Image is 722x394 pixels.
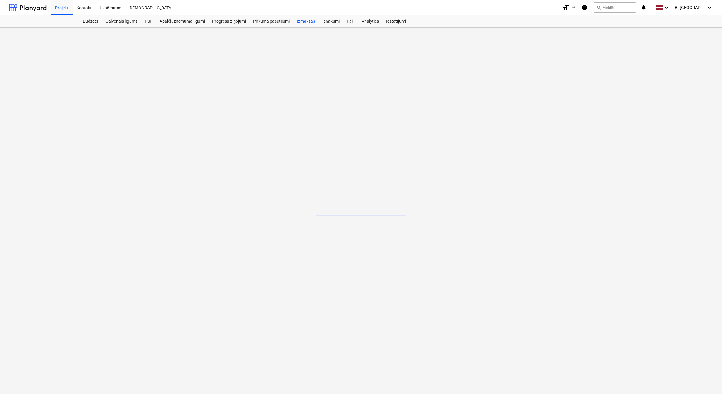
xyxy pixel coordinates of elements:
a: PSF [141,15,156,27]
button: Meklēt [594,2,636,13]
span: B. [GEOGRAPHIC_DATA] [675,5,705,10]
a: Apakšuzņēmuma līgumi [156,15,208,27]
a: Analytics [358,15,382,27]
a: Progresa ziņojumi [208,15,250,27]
span: search [596,5,601,10]
i: keyboard_arrow_down [569,4,577,11]
a: Faili [343,15,358,27]
i: Zināšanu pamats [582,4,588,11]
a: Galvenais līgums [102,15,141,27]
a: Izmaksas [293,15,319,27]
i: keyboard_arrow_down [706,4,713,11]
a: Pirkuma pasūtījumi [250,15,293,27]
i: notifications [641,4,647,11]
a: Budžets [79,15,102,27]
a: Iestatījumi [382,15,410,27]
i: keyboard_arrow_down [663,4,670,11]
a: Ienākumi [319,15,343,27]
i: format_size [562,4,569,11]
